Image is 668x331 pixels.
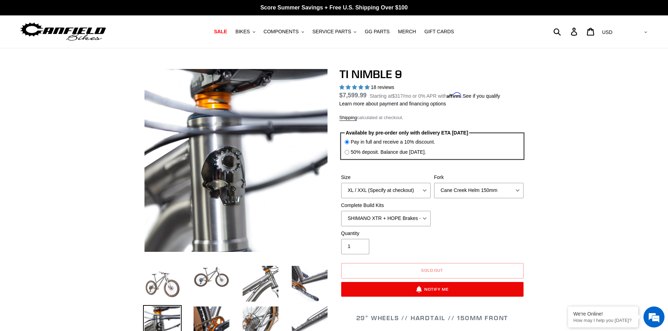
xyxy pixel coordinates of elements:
[339,115,357,121] a: Shipping
[345,129,469,137] legend: Available by pre-order only with delivery ETA [DATE]
[394,27,419,36] a: MERCH
[339,84,371,90] span: 4.89 stars
[41,88,97,159] span: We're online!
[47,39,128,48] div: Chat with us now
[214,29,227,35] span: SALE
[192,264,231,289] img: Load image into Gallery viewer, TI NIMBLE 9
[557,24,575,39] input: Search
[371,84,394,90] span: 18 reviews
[573,318,633,323] p: How may I help you today?
[339,101,446,106] a: Learn more about payment and financing options
[341,202,431,209] label: Complete Build Kits
[8,39,18,49] div: Navigation go back
[421,27,458,36] a: GIFT CARDS
[341,282,524,297] button: Notify Me
[351,149,426,156] label: 50% deposit. Balance due [DATE].
[424,29,454,35] span: GIFT CARDS
[392,93,403,99] span: $317
[241,264,280,303] img: Load image into Gallery viewer, TI NIMBLE 9
[339,114,525,121] div: calculated at checkout.
[309,27,360,36] button: SERVICE PARTS
[22,35,40,53] img: d_696896380_company_1647369064580_696896380
[232,27,258,36] button: BIKES
[115,4,132,20] div: Minimize live chat window
[421,268,444,273] span: Sold out
[264,29,299,35] span: COMPONENTS
[339,68,525,81] h1: TI NIMBLE 9
[143,264,182,303] img: Load image into Gallery viewer, TI NIMBLE 9
[4,191,134,216] textarea: Type your message and hit 'Enter'
[365,29,390,35] span: GG PARTS
[447,92,461,98] span: Affirm
[260,27,308,36] button: COMPONENTS
[210,27,230,36] a: SALE
[398,29,416,35] span: MERCH
[19,21,107,43] img: Canfield Bikes
[370,91,500,100] p: Starting at /mo or 0% APR with .
[361,27,393,36] a: GG PARTS
[341,174,431,181] label: Size
[235,29,250,35] span: BIKES
[356,314,508,322] span: 29" WHEELS // HARDTAIL // 150MM FRONT
[290,264,329,303] img: Load image into Gallery viewer, TI NIMBLE 9
[341,230,431,237] label: Quantity
[351,138,435,146] label: Pay in full and receive a 10% discount.
[341,263,524,278] button: Sold out
[573,311,633,317] div: We're Online!
[339,92,367,99] span: $7,599.99
[463,93,500,99] a: See if you qualify - Learn more about Affirm Financing (opens in modal)
[312,29,351,35] span: SERVICE PARTS
[434,174,524,181] label: Fork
